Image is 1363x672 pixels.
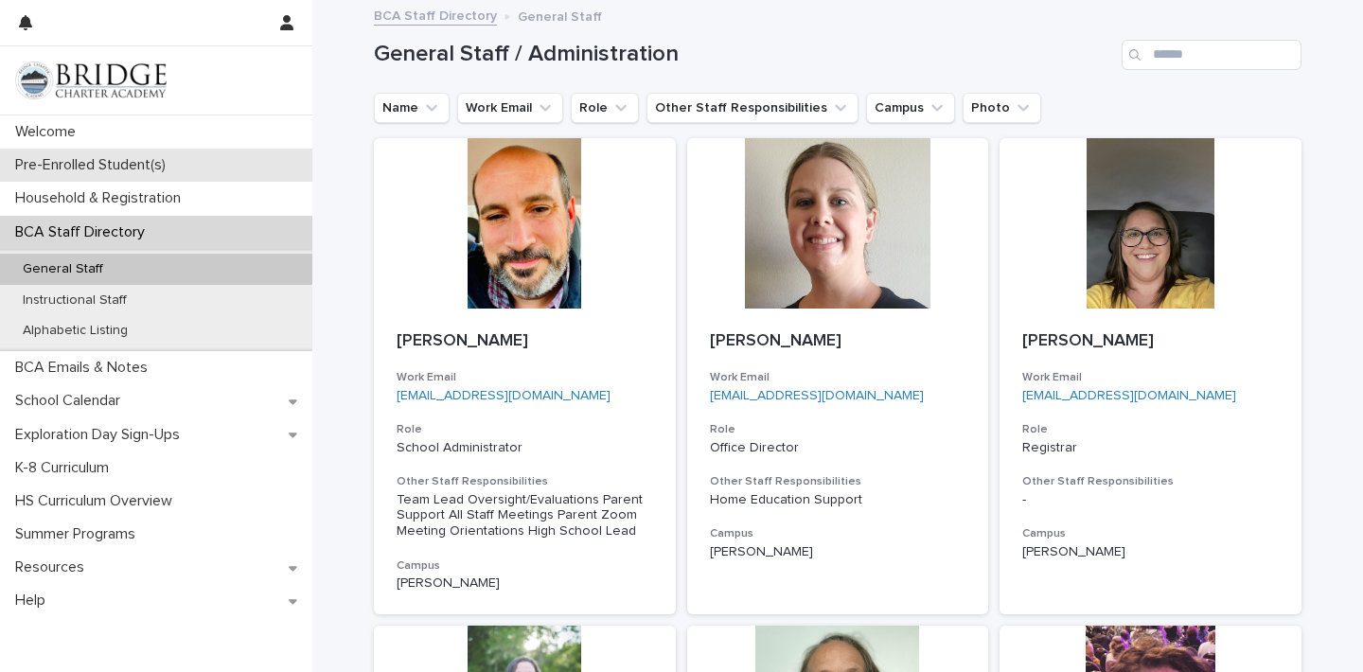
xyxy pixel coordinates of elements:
[571,93,639,123] button: Role
[8,558,99,576] p: Resources
[8,459,124,477] p: K-8 Curriculum
[710,440,966,456] p: Office Director
[710,389,924,402] a: [EMAIL_ADDRESS][DOMAIN_NAME]
[8,359,163,377] p: BCA Emails & Notes
[397,474,653,489] h3: Other Staff Responsibilities
[1022,440,1279,456] p: Registrar
[397,331,653,352] p: [PERSON_NAME]
[687,138,989,614] a: [PERSON_NAME]Work Email[EMAIL_ADDRESS][DOMAIN_NAME]RoleOffice DirectorOther Staff Responsibilitie...
[397,370,653,385] h3: Work Email
[8,525,150,543] p: Summer Programs
[710,422,966,437] h3: Role
[1122,40,1301,70] input: Search
[8,292,142,309] p: Instructional Staff
[374,41,1114,68] h1: General Staff / Administration
[397,440,653,456] p: School Administrator
[8,492,187,510] p: HS Curriculum Overview
[8,123,91,141] p: Welcome
[710,331,966,352] p: [PERSON_NAME]
[518,5,602,26] p: General Staff
[1022,474,1279,489] h3: Other Staff Responsibilities
[8,592,61,610] p: Help
[374,138,676,614] a: [PERSON_NAME]Work Email[EMAIL_ADDRESS][DOMAIN_NAME]RoleSchool AdministratorOther Staff Responsibi...
[1022,331,1279,352] p: [PERSON_NAME]
[866,93,955,123] button: Campus
[8,189,196,207] p: Household & Registration
[8,261,118,277] p: General Staff
[8,156,181,174] p: Pre-Enrolled Student(s)
[374,4,497,26] a: BCA Staff Directory
[963,93,1041,123] button: Photo
[374,93,450,123] button: Name
[8,223,160,241] p: BCA Staff Directory
[1000,138,1301,614] a: [PERSON_NAME]Work Email[EMAIL_ADDRESS][DOMAIN_NAME]RoleRegistrarOther Staff Responsibilities-Camp...
[8,323,143,339] p: Alphabetic Listing
[1022,389,1236,402] a: [EMAIL_ADDRESS][DOMAIN_NAME]
[710,370,966,385] h3: Work Email
[1022,492,1279,508] div: -
[397,389,611,402] a: [EMAIL_ADDRESS][DOMAIN_NAME]
[397,558,653,574] h3: Campus
[1022,422,1279,437] h3: Role
[397,575,653,592] p: [PERSON_NAME]
[1022,526,1279,541] h3: Campus
[710,526,966,541] h3: Campus
[710,544,966,560] p: [PERSON_NAME]
[397,422,653,437] h3: Role
[8,426,195,444] p: Exploration Day Sign-Ups
[457,93,563,123] button: Work Email
[710,474,966,489] h3: Other Staff Responsibilities
[710,492,966,508] div: Home Education Support
[397,492,653,539] div: Team Lead Oversight/Evaluations Parent Support All Staff Meetings Parent Zoom Meeting Orientation...
[1022,370,1279,385] h3: Work Email
[1022,544,1279,560] p: [PERSON_NAME]
[8,392,135,410] p: School Calendar
[15,62,167,99] img: V1C1m3IdTEidaUdm9Hs0
[646,93,859,123] button: Other Staff Responsibilities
